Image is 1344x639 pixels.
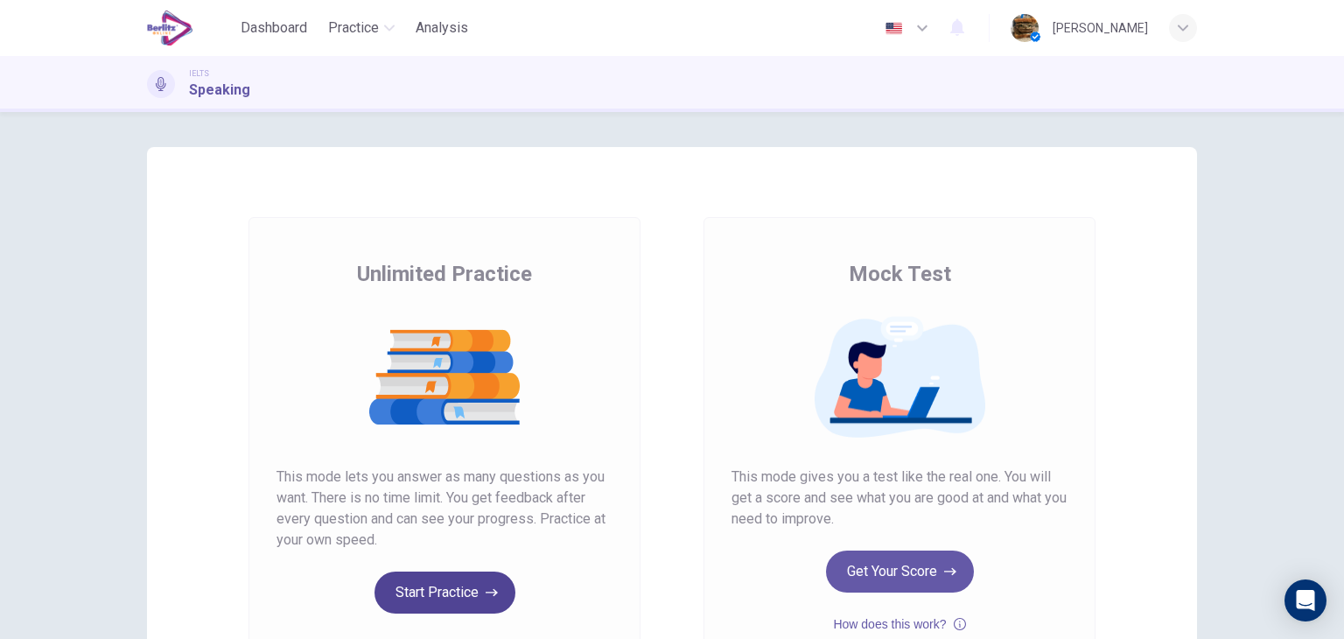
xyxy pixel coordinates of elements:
img: Profile picture [1011,14,1039,42]
button: Practice [321,12,402,44]
button: Get Your Score [826,551,974,593]
button: Start Practice [374,572,515,614]
span: Dashboard [241,18,307,39]
h1: Speaking [189,80,250,101]
div: [PERSON_NAME] [1053,18,1148,39]
span: Practice [328,18,379,39]
button: How does this work? [833,614,965,635]
span: This mode gives you a test like the real one. You will get a score and see what you are good at a... [731,467,1067,530]
img: en [883,22,905,35]
img: EduSynch logo [147,11,193,46]
div: Open Intercom Messenger [1284,579,1326,621]
span: Unlimited Practice [357,260,532,288]
button: Analysis [409,12,475,44]
span: Mock Test [849,260,951,288]
span: Analysis [416,18,468,39]
span: IELTS [189,67,209,80]
button: Dashboard [234,12,314,44]
span: This mode lets you answer as many questions as you want. There is no time limit. You get feedback... [276,467,612,551]
a: EduSynch logo [147,11,234,46]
